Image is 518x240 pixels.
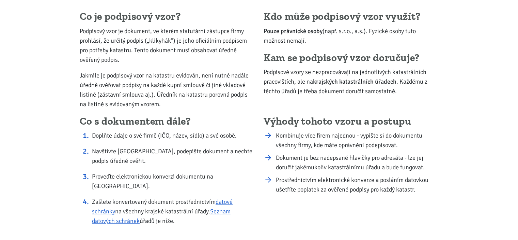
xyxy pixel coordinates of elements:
[264,26,438,45] p: (např. s.r.o., a.s.). Fyzické osoby tuto možnost nemají.
[80,10,254,23] h2: Co je podpisový vzor?
[92,131,254,140] li: Doplňte údaje o své firmě (IČO, název, sídlo) a své osobě.
[92,197,254,226] li: Zašlete konvertovaný dokument prostřednictvím na všechny krajské katastrální úřady. úřadů je níže.
[276,175,438,194] li: Prostřednictvím elektronické konverze a posláním datovkou ušetříte poplatek za ověřené podpisy pr...
[313,78,396,85] b: krajských katastrálních úřadech
[80,26,254,65] p: Podpisový vzor je dokument, ve kterém statutární zástupce firmy prohlásí, že určitý podpis („klik...
[264,52,438,65] h2: Kam se podpisový vzor doručuje?
[276,153,438,172] li: Dokument je bez nadepsané hlavičky pro adresáta - lze jej doručit jakémukoliv katastrálnímu úřadu...
[264,10,438,23] h2: Kdo může podpisový vzor využít?
[80,115,254,128] h2: Co s dokumentem dále?
[92,146,254,166] li: Navštivte [GEOGRAPHIC_DATA], podepište dokument a nechte podpis úředně ověřit.
[264,115,438,128] h2: Výhody tohoto vzoru a postupu
[264,27,323,35] b: Pouze právnické osoby
[80,71,254,109] p: Jakmile je podpisový vzor na katastru evidován, není nutné nadále úředně ověřovat podpisy na každ...
[264,67,438,96] p: Podpisové vzory se nezpracovávají na jednotlivých katastrálních pracovištích, ale na . Každému z ...
[276,131,438,150] li: Kombinuje více firem najednou - vypište si do dokumentu všechny firmy, kde máte oprávnění podepis...
[92,172,254,191] li: Proveďte elektronickou konverzi dokumentu na [GEOGRAPHIC_DATA].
